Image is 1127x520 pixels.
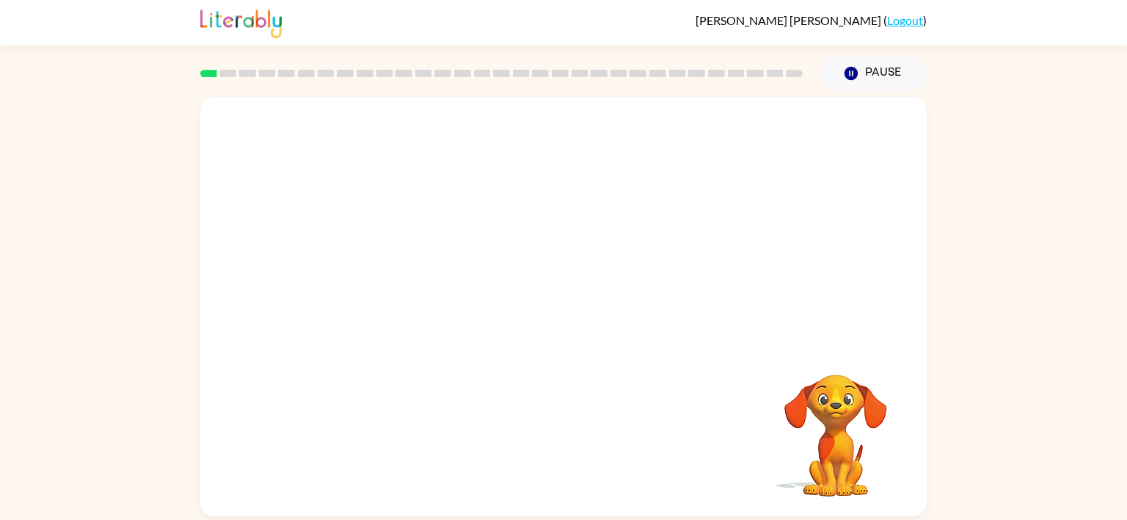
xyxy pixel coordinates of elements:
[200,6,282,38] img: Literably
[887,13,923,27] a: Logout
[820,57,927,90] button: Pause
[762,352,909,499] video: Your browser must support playing .mp4 files to use Literably. Please try using another browser.
[696,13,927,27] div: ( )
[696,13,883,27] span: [PERSON_NAME] [PERSON_NAME]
